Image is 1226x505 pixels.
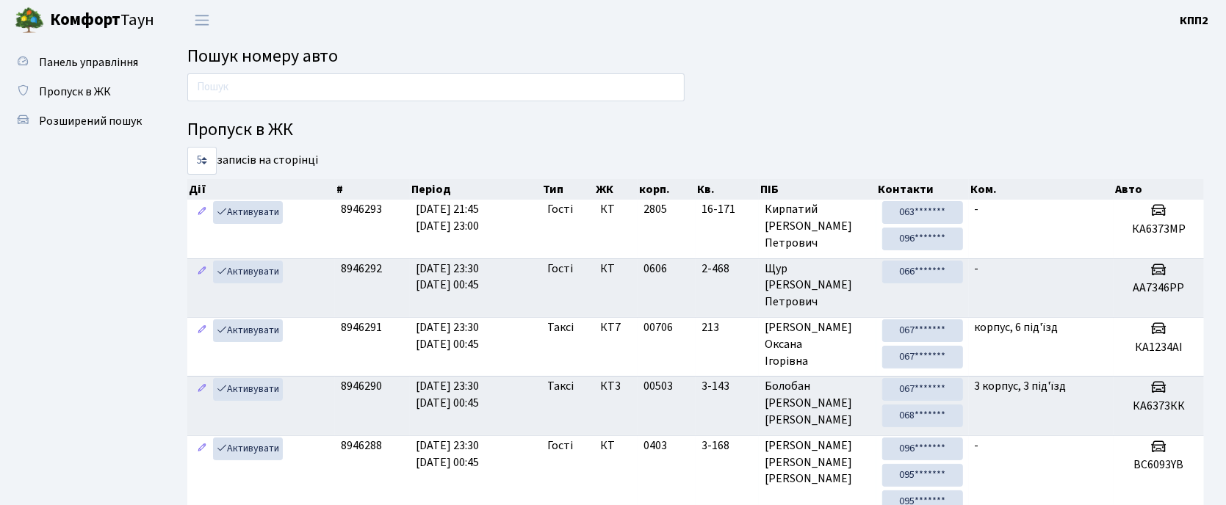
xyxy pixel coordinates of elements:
th: ЖК [594,179,638,200]
span: КТ [600,261,632,277]
span: [DATE] 23:30 [DATE] 00:45 [416,378,479,411]
span: 8946288 [341,437,382,454]
span: 8946293 [341,201,382,217]
a: Активувати [213,378,283,401]
a: Редагувати [193,261,211,283]
th: Тип [541,179,594,200]
b: Комфорт [50,8,120,32]
span: [DATE] 23:30 [DATE] 00:45 [416,261,479,294]
span: 8946290 [341,378,382,394]
span: 00503 [643,378,673,394]
span: 3-168 [702,437,753,454]
a: Активувати [213,319,283,342]
span: 8946291 [341,319,382,335]
a: Редагувати [193,319,211,342]
th: Період [410,179,542,200]
span: [DATE] 23:30 [DATE] 00:45 [416,319,479,352]
span: Пошук номеру авто [187,43,338,69]
a: Редагувати [193,378,211,401]
h4: Пропуск в ЖК [187,120,1204,141]
span: Болобан [PERSON_NAME] [PERSON_NAME] [765,378,870,429]
span: КТ [600,201,632,218]
th: Контакти [876,179,969,200]
th: Авто [1114,179,1204,200]
a: Активувати [213,201,283,224]
span: КТ [600,437,632,454]
th: ПІБ [759,179,876,200]
th: Ком. [969,179,1114,200]
span: Щур [PERSON_NAME] Петрович [765,261,870,311]
h5: КА6373КК [1119,399,1198,413]
span: Таксі [547,319,574,336]
input: Пошук [187,73,685,101]
span: Гості [547,261,573,277]
span: 8946292 [341,261,382,277]
span: - [975,261,979,277]
select: записів на сторінці [187,147,217,175]
a: Розширений пошук [7,106,154,136]
span: Панель управління [39,54,138,70]
span: - [975,437,979,454]
span: 2805 [643,201,667,217]
h5: КА1234АІ [1119,341,1198,355]
a: Активувати [213,437,283,460]
span: КТ7 [600,319,632,336]
a: Редагувати [193,437,211,460]
span: 3-143 [702,378,753,395]
span: [DATE] 23:30 [DATE] 00:45 [416,437,479,471]
span: Таун [50,8,154,33]
label: записів на сторінці [187,147,318,175]
span: [PERSON_NAME] [PERSON_NAME] [PERSON_NAME] [765,437,870,488]
th: Дії [187,179,335,200]
span: КТ3 [600,378,632,395]
span: Кирпатий [PERSON_NAME] Петрович [765,201,870,252]
span: [DATE] 21:45 [DATE] 23:00 [416,201,479,234]
a: Активувати [213,261,283,283]
a: Пропуск в ЖК [7,77,154,106]
span: Розширений пошук [39,113,142,129]
h5: АА7346РР [1119,281,1198,295]
span: Пропуск в ЖК [39,84,111,100]
img: logo.png [15,6,44,35]
span: 213 [702,319,753,336]
th: # [335,179,410,200]
span: 16-171 [702,201,753,218]
h5: ВС6093YB [1119,458,1198,472]
button: Переключити навігацію [184,8,220,32]
span: 2-468 [702,261,753,277]
th: Кв. [696,179,759,200]
span: 3 корпус, 3 під'їзд [975,378,1067,394]
span: [PERSON_NAME] Оксана Ігорівна [765,319,870,370]
h5: КА6373МР [1119,222,1198,236]
span: Гості [547,437,573,454]
a: КПП2 [1180,12,1208,29]
span: - [975,201,979,217]
span: корпус, 6 під'їзд [975,319,1059,335]
span: 0606 [643,261,667,277]
a: Панель управління [7,48,154,77]
span: Гості [547,201,573,218]
th: корп. [638,179,696,200]
span: Таксі [547,378,574,395]
a: Редагувати [193,201,211,224]
span: 00706 [643,319,673,335]
span: 0403 [643,437,667,454]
